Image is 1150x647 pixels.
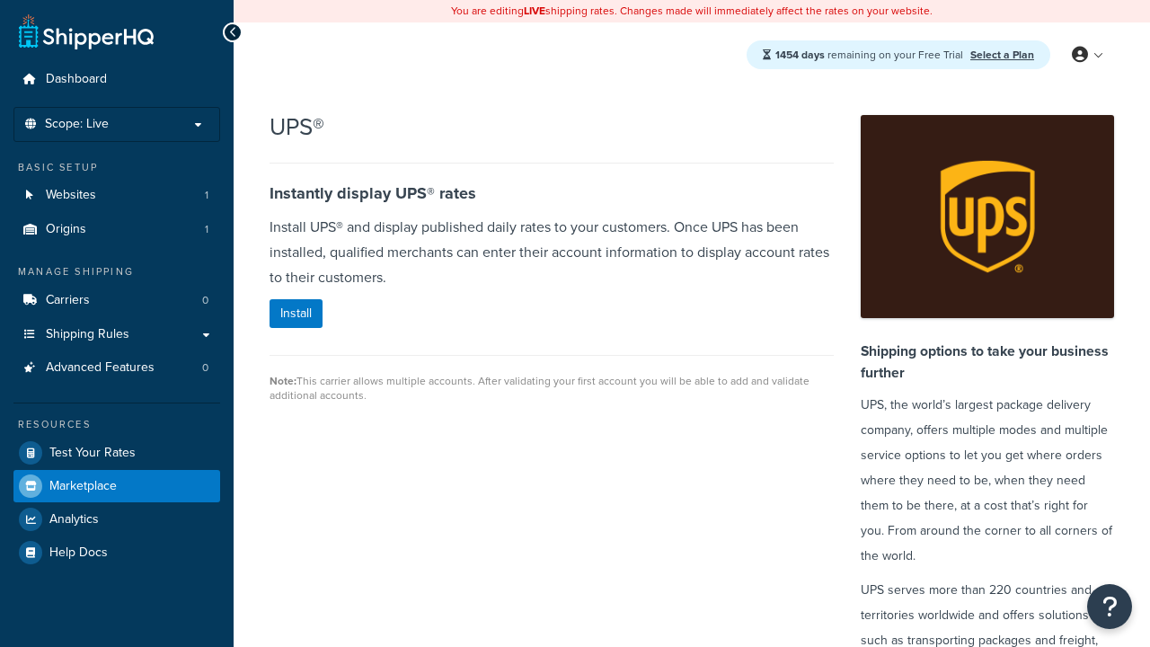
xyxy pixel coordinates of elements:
[49,545,108,561] span: Help Docs
[13,63,220,96] a: Dashboard
[46,327,129,342] span: Shipping Rules
[13,417,220,432] div: Resources
[45,117,109,132] span: Scope: Live
[13,213,220,246] a: Origins1
[13,351,220,385] a: Advanced Features0
[861,341,1114,384] h4: Shipping options to take your business further
[13,179,220,212] a: Websites1
[270,215,834,290] p: Install UPS® and display published daily rates to your customers. Once UPS has been installed, qu...
[13,264,220,279] div: Manage Shipping
[13,437,220,469] a: Test Your Rates
[46,72,107,87] span: Dashboard
[46,188,96,203] span: Websites
[13,179,220,212] li: Websites
[202,293,208,308] span: 0
[46,293,90,308] span: Carriers
[270,114,324,140] h2: UPS®
[270,373,296,389] strong: Note:
[13,318,220,351] a: Shipping Rules
[205,188,208,203] span: 1
[205,222,208,237] span: 1
[13,351,220,385] li: Advanced Features
[46,360,155,376] span: Advanced Features
[49,446,136,461] span: Test Your Rates
[13,284,220,317] a: Carriers0
[13,503,220,536] a: Analytics
[970,47,1034,63] a: Select a Plan
[13,284,220,317] li: Carriers
[1087,584,1132,629] button: Open Resource Center
[775,47,825,63] strong: 1454 days
[861,393,1114,569] p: UPS, the world’s largest package delivery company, offers multiple modes and multiple service opt...
[13,213,220,246] li: Origins
[270,182,834,206] h4: Instantly display UPS® rates
[861,115,1114,318] img: app-ups.png
[270,299,323,328] button: Install
[49,479,117,494] span: Marketplace
[46,222,86,237] span: Origins
[775,47,966,63] span: remaining on your Free Trial
[13,160,220,175] div: Basic Setup
[13,536,220,569] a: Help Docs
[13,470,220,502] a: Marketplace
[202,360,208,376] span: 0
[49,512,99,527] span: Analytics
[524,3,545,19] b: LIVE
[270,374,834,403] div: This carrier allows multiple accounts. After validating your first account you will be able to ad...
